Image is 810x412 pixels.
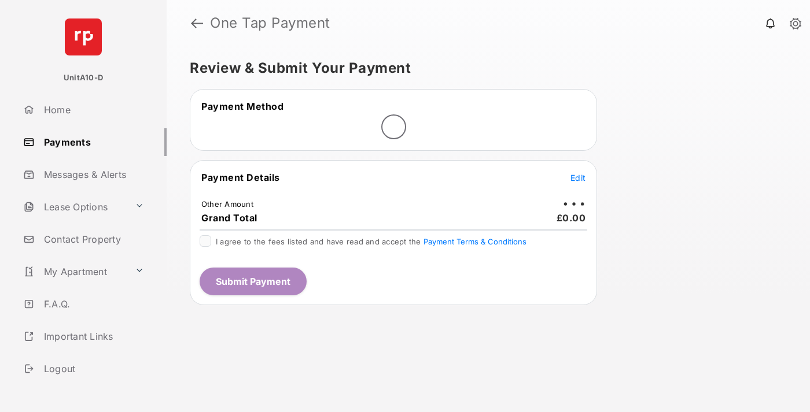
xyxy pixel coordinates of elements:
[201,101,283,112] span: Payment Method
[19,290,167,318] a: F.A.Q.
[190,61,778,75] h5: Review & Submit Your Payment
[19,258,130,285] a: My Apartment
[19,322,149,350] a: Important Links
[210,16,330,30] strong: One Tap Payment
[19,96,167,124] a: Home
[216,237,526,246] span: I agree to the fees listed and have read and accept the
[19,355,167,383] a: Logout
[65,18,102,55] img: svg+xml;base64,PHN2ZyB4bWxucz0iaHR0cDovL3d3dy53My5vcmcvMjAwMC9zdmciIHdpZHRoPSI2NCIgaGVpZ2h0PSI2NC...
[19,193,130,221] a: Lease Options
[424,237,526,246] button: I agree to the fees listed and have read and accept the
[64,72,103,84] p: UnitA10-D
[570,172,586,183] button: Edit
[19,128,167,156] a: Payments
[19,225,167,253] a: Contact Property
[570,173,586,183] span: Edit
[19,161,167,188] a: Messages & Alerts
[201,212,257,224] span: Grand Total
[201,199,254,209] td: Other Amount
[557,212,586,224] span: £0.00
[200,268,307,295] button: Submit Payment
[201,172,280,183] span: Payment Details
